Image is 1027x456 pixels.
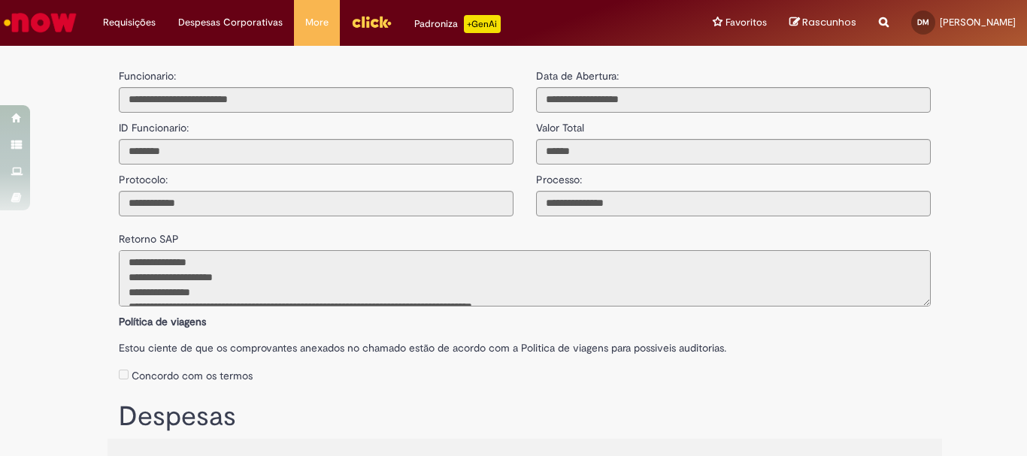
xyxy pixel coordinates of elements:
span: DM [917,17,929,27]
label: Funcionario: [119,68,176,83]
label: Concordo com os termos [132,368,253,383]
img: ServiceNow [2,8,79,38]
span: Requisições [103,15,156,30]
p: +GenAi [464,15,501,33]
span: Favoritos [726,15,767,30]
span: [PERSON_NAME] [940,16,1016,29]
label: Retorno SAP [119,224,179,246]
label: Data de Abertura: [536,68,619,83]
img: click_logo_yellow_360x200.png [351,11,392,33]
label: Processo: [536,165,582,187]
span: Rascunhos [802,15,856,29]
b: Política de viagens [119,315,206,328]
a: Rascunhos [789,16,856,30]
div: Padroniza [414,15,501,33]
span: More [305,15,329,30]
label: Estou ciente de que os comprovantes anexados no chamado estão de acordo com a Politica de viagens... [119,333,931,355]
label: ID Funcionario: [119,113,189,135]
span: Despesas Corporativas [178,15,283,30]
h1: Despesas [119,402,931,432]
label: Valor Total [536,113,584,135]
label: Protocolo: [119,165,168,187]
